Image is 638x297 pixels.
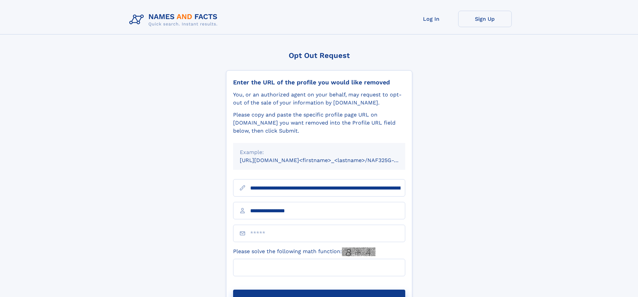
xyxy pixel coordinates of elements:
label: Please solve the following math function: [233,247,375,256]
small: [URL][DOMAIN_NAME]<firstname>_<lastname>/NAF325G-xxxxxxxx [240,157,418,163]
a: Sign Up [458,11,512,27]
img: Logo Names and Facts [127,11,223,29]
div: Opt Out Request [226,51,412,60]
div: You, or an authorized agent on your behalf, may request to opt-out of the sale of your informatio... [233,91,405,107]
div: Please copy and paste the specific profile page URL on [DOMAIN_NAME] you want removed into the Pr... [233,111,405,135]
a: Log In [405,11,458,27]
div: Enter the URL of the profile you would like removed [233,79,405,86]
div: Example: [240,148,399,156]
